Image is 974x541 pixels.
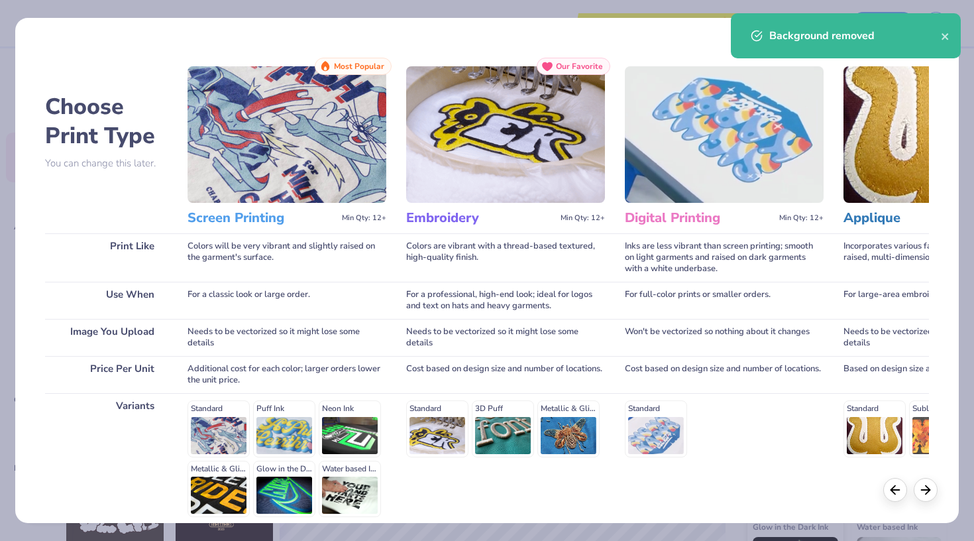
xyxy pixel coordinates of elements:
div: Cost based on design size and number of locations. [625,356,824,393]
div: Colors are vibrant with a thread-based textured, high-quality finish. [406,233,605,282]
div: Inks are less vibrant than screen printing; smooth on light garments and raised on dark garments ... [625,233,824,282]
div: Needs to be vectorized so it might lose some details [188,319,386,356]
div: Background removed [769,28,941,44]
span: Min Qty: 12+ [342,213,386,223]
div: Use When [45,282,168,319]
h2: Choose Print Type [45,92,168,150]
div: Additional cost for each color; larger orders lower the unit price. [188,356,386,393]
div: Print Like [45,233,168,282]
div: Variants [45,393,168,524]
span: Min Qty: 12+ [561,213,605,223]
div: For a classic look or large order. [188,282,386,319]
div: Cost based on design size and number of locations. [406,356,605,393]
img: Digital Printing [625,66,824,203]
div: Colors will be very vibrant and slightly raised on the garment's surface. [188,233,386,282]
div: Price Per Unit [45,356,168,393]
span: Our Favorite [556,62,603,71]
h3: Screen Printing [188,210,337,227]
span: Min Qty: 12+ [779,213,824,223]
div: Needs to be vectorized so it might lose some details [406,319,605,356]
img: Screen Printing [188,66,386,203]
span: Most Popular [334,62,384,71]
div: Won't be vectorized so nothing about it changes [625,319,824,356]
h3: Digital Printing [625,210,774,227]
img: Embroidery [406,66,605,203]
p: You can change this later. [45,158,168,169]
button: close [941,28,950,44]
div: For full-color prints or smaller orders. [625,282,824,319]
div: Image You Upload [45,319,168,356]
h3: Embroidery [406,210,555,227]
div: For a professional, high-end look; ideal for logos and text on hats and heavy garments. [406,282,605,319]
